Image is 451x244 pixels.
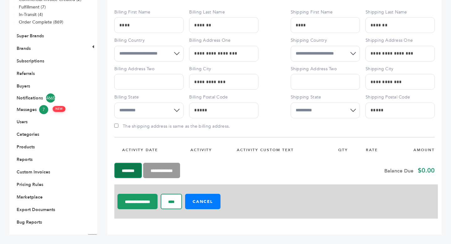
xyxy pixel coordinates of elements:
a: Users [17,119,28,125]
a: Custom Invoices [17,169,50,175]
th: Activity Date [114,142,183,158]
label: Shipping State [291,94,360,100]
label: Billing Last Name [189,9,258,15]
a: Notifications4665 [17,93,80,103]
a: CANCEL [185,194,220,209]
a: Brands [17,45,31,51]
th: Rate [358,142,389,158]
label: Shipping City [365,66,435,72]
a: Messages7 NEW [17,105,80,114]
label: Billing Address One [189,37,258,44]
label: Billing Country [114,37,184,44]
th: Activity [183,142,229,158]
label: Billing State [114,94,184,100]
a: Super Brands [17,33,44,39]
th: Qty [330,142,358,158]
th: Activity Custom Text [229,142,331,158]
a: Referrals [17,71,35,77]
a: Fulfillment (7) [19,4,46,10]
span: $0.00 [418,166,435,175]
a: Bug Reports [17,219,42,225]
span: 7 [39,105,48,114]
a: Order Complete (869) [19,19,63,25]
th: Amount [389,142,435,158]
label: Shipping Postal Code [365,94,435,100]
a: Export Documents [17,207,55,213]
label: Shipping Address One [365,37,435,44]
a: Pricing Rules [17,182,43,188]
label: The shipping address is same as the billing address. [123,123,230,129]
a: Reports [17,156,33,162]
label: Shipping Address Two [291,66,360,72]
a: Categories [17,131,39,137]
label: Billing City [189,66,258,72]
label: Shipping Last Name [365,9,435,15]
label: Shipping First Name [291,9,360,15]
label: Billing Address Two [114,66,184,72]
label: Billing First Name [114,9,184,15]
a: Buyers [17,83,30,89]
a: Marketplace [17,194,43,200]
a: Subscriptions [17,58,44,64]
label: Billing Postal Code [189,94,258,100]
span: Balance Due [384,167,413,174]
span: NEW [53,106,65,112]
label: Shipping Country [291,37,360,44]
span: 4665 [46,93,55,103]
a: In-Transit (4) [19,12,43,18]
a: Products [17,144,35,150]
